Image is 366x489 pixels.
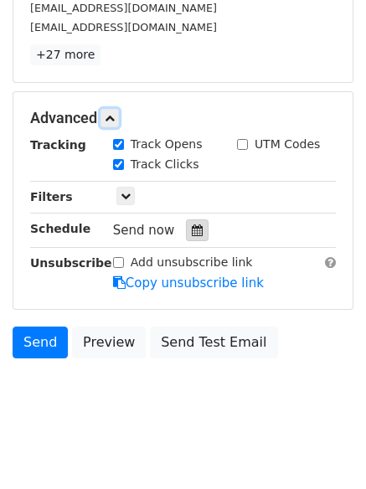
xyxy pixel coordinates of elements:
[30,109,336,127] h5: Advanced
[131,254,253,271] label: Add unsubscribe link
[113,275,264,291] a: Copy unsubscribe link
[72,327,146,358] a: Preview
[13,327,68,358] a: Send
[282,409,366,489] iframe: Chat Widget
[150,327,277,358] a: Send Test Email
[131,156,199,173] label: Track Clicks
[30,2,217,14] small: [EMAIL_ADDRESS][DOMAIN_NAME]
[30,21,217,33] small: [EMAIL_ADDRESS][DOMAIN_NAME]
[30,256,112,270] strong: Unsubscribe
[255,136,320,153] label: UTM Codes
[113,223,175,238] span: Send now
[131,136,203,153] label: Track Opens
[30,44,101,65] a: +27 more
[30,222,90,235] strong: Schedule
[30,138,86,152] strong: Tracking
[30,190,73,203] strong: Filters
